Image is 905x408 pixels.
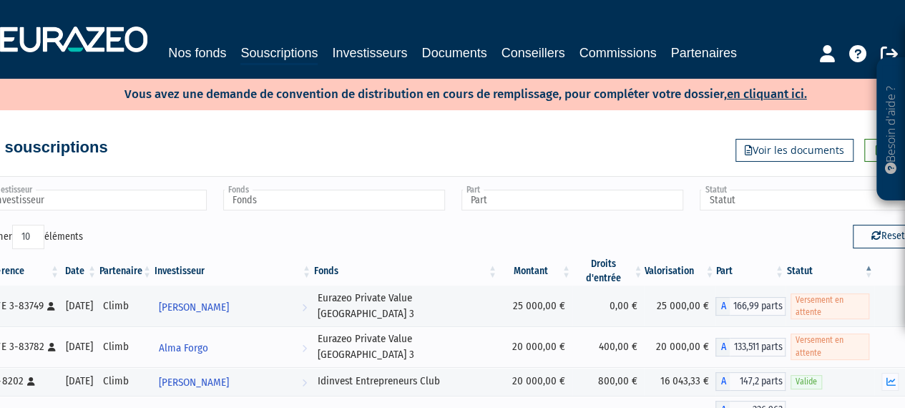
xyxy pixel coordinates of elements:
td: 25 000,00 € [644,286,715,326]
div: Eurazeo Private Value [GEOGRAPHIC_DATA] 3 [318,291,494,321]
th: Montant: activer pour trier la colonne par ordre croissant [499,257,572,286]
p: Vous avez une demande de convention de distribution en cours de remplissage, pour compléter votre... [83,82,807,103]
div: [DATE] [66,339,93,354]
i: Voir l'investisseur [302,369,307,396]
a: Commissions [579,43,657,63]
span: [PERSON_NAME] [159,369,229,396]
span: Versement en attente [791,334,870,359]
a: Alma Forgo [153,333,313,361]
td: Climb [98,367,153,396]
th: Valorisation: activer pour trier la colonne par ordre croissant [644,257,715,286]
span: A [715,372,730,391]
i: [Français] Personne physique [47,302,55,311]
div: Idinvest Entrepreneurs Club [318,374,494,389]
a: en cliquant ici. [727,87,807,102]
i: Voir l'investisseur [302,294,307,321]
span: 133,511 parts [730,338,785,356]
a: Documents [421,43,486,63]
span: Versement en attente [791,293,870,319]
td: 20 000,00 € [644,326,715,367]
span: A [715,297,730,316]
th: Part: activer pour trier la colonne par ordre croissant [715,257,785,286]
a: Investisseurs [332,43,407,63]
div: A - Eurazeo Private Value Europe 3 [715,338,785,356]
th: Partenaire: activer pour trier la colonne par ordre croissant [98,257,153,286]
div: A - Eurazeo Private Value Europe 3 [715,297,785,316]
td: 16 043,33 € [644,367,715,396]
i: Voir l'investisseur [302,335,307,361]
td: 20 000,00 € [499,367,572,396]
div: A - Idinvest Entrepreneurs Club [715,372,785,391]
th: Investisseur: activer pour trier la colonne par ordre croissant [153,257,313,286]
th: Date: activer pour trier la colonne par ordre croissant [61,257,98,286]
td: 25 000,00 € [499,286,572,326]
a: Partenaires [671,43,737,63]
td: 0,00 € [572,286,644,326]
span: A [715,338,730,356]
td: 400,00 € [572,326,644,367]
th: Droits d'entrée: activer pour trier la colonne par ordre croissant [572,257,644,286]
span: [PERSON_NAME] [159,294,229,321]
span: 166,99 parts [730,297,785,316]
th: Statut : activer pour trier la colonne par ordre d&eacute;croissant [786,257,875,286]
p: Besoin d'aide ? [883,65,899,194]
div: [DATE] [66,374,93,389]
a: Conseillers [502,43,565,63]
a: Souscriptions [240,43,318,65]
a: Voir les documents [735,139,853,162]
a: Nos fonds [168,43,226,63]
td: 800,00 € [572,367,644,396]
td: 20 000,00 € [499,326,572,367]
a: [PERSON_NAME] [153,367,313,396]
span: Valide [791,375,822,389]
span: Alma Forgo [159,335,208,361]
th: Fonds: activer pour trier la colonne par ordre croissant [313,257,499,286]
select: Afficheréléments [12,225,44,249]
i: [Français] Personne physique [48,343,56,351]
div: [DATE] [66,298,93,314]
td: Climb [98,286,153,326]
span: 147,2 parts [730,372,785,391]
i: [Français] Personne physique [27,377,35,386]
div: Eurazeo Private Value [GEOGRAPHIC_DATA] 3 [318,331,494,362]
td: Climb [98,326,153,367]
a: [PERSON_NAME] [153,292,313,321]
